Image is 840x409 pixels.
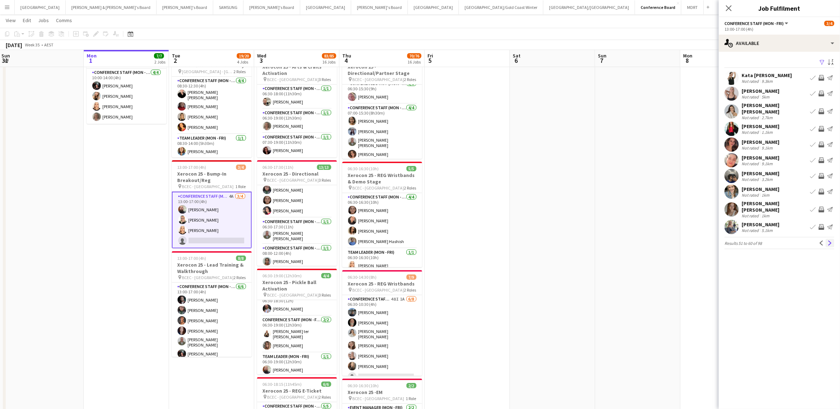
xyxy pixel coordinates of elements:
button: Conference Board [635,0,681,14]
app-card-role: Conference Staff (Mon - Fri)1/108:00-12:00 (4h)[PERSON_NAME] [257,244,337,268]
button: [GEOGRAPHIC_DATA] [300,0,351,14]
app-job-card: 06:30-19:00 (12h30m)4/4Xerocon 25 - Pickle Ball Activation BCEC - [GEOGRAPHIC_DATA]3 RolesConfere... [257,269,337,374]
span: [GEOGRAPHIC_DATA] - [GEOGRAPHIC_DATA] [182,69,234,74]
app-job-card: 06:30-19:00 (12h30m)3/3Xerocon 25 - Arts & Crafts Activation BCEC - [GEOGRAPHIC_DATA]3 RolesConfe... [257,53,337,157]
div: 13:00-17:00 (4h)8/8Xerocon 25 - Lead Training & Walkthrough BCEC - [GEOGRAPHIC_DATA]2 RolesConfer... [172,251,252,357]
div: 9.3km [760,79,774,84]
span: Comms [56,17,72,24]
app-card-role: Conference Staff (Mon - Fri)1/106:30-18:00 (11h30m)[PERSON_NAME] [257,85,337,109]
span: 2 Roles [404,185,416,191]
div: [PERSON_NAME] [PERSON_NAME] [742,102,807,115]
app-card-role: Conference Staff (Mon - Fri)1/106:30-18:30 (12h)[PERSON_NAME] [257,292,337,316]
app-card-role: Conference Staff (Mon - Fri)6/613:00-17:00 (4h)[PERSON_NAME][PERSON_NAME][PERSON_NAME][PERSON_NAM... [172,283,252,361]
span: BCEC - [GEOGRAPHIC_DATA] [353,287,404,293]
app-card-role: Team Leader (Mon - Fri)1/108:30-14:00 (5h30m)[PERSON_NAME] [172,134,252,158]
app-job-card: 08:30-14:00 (5h30m)5/5AWS Software & Tech Co. Day [GEOGRAPHIC_DATA] - [GEOGRAPHIC_DATA]2 RolesCon... [172,52,252,157]
span: 06:30-19:00 (12h30m) [263,273,302,278]
app-card-role: Conference Staff (Mon - Fri)4/408:30-12:30 (4h)[PERSON_NAME] [PERSON_NAME][PERSON_NAME][PERSON_NA... [172,77,252,134]
div: [PERSON_NAME] [742,155,779,161]
div: Not rated [742,79,760,84]
span: BCEC - [GEOGRAPHIC_DATA] [182,275,234,280]
div: Not rated [742,130,760,135]
div: 06:30-15:30 (9h)5/5Xerocon 25 - Directional/Partner Stage BCEC - [GEOGRAPHIC_DATA]2 RolesConferen... [342,53,422,159]
div: [PERSON_NAME] [742,186,779,192]
button: [GEOGRAPHIC_DATA]/Gold Coast Winter [459,0,543,14]
span: 3 Roles [319,177,331,183]
span: 8 [682,56,692,65]
app-job-card: 10:00-14:00 (4h)4/4Xerocon 25 - Bump-In REG BCEC - [GEOGRAPHIC_DATA]1 RoleConference Staff (Mon -... [87,44,167,124]
span: 5 [426,56,433,65]
div: AEST [44,42,53,47]
span: 13/13 [317,165,331,170]
span: BCEC - [GEOGRAPHIC_DATA] [267,394,319,400]
span: Conference Staff (Mon - Fri) [724,21,784,26]
div: 1km [760,192,771,198]
span: 4 [341,56,351,65]
span: 8/8 [236,256,246,261]
h3: Xerocon 25 - Lead Training & Walkthrough [172,262,252,274]
div: Not rated [742,161,760,166]
span: 06:30-18:15 (11h45m) [263,382,302,387]
h3: Job Fulfilment [719,4,840,13]
a: Edit [20,16,34,25]
span: BCEC - [GEOGRAPHIC_DATA] [353,396,404,401]
div: 2 Jobs [154,59,165,65]
h3: Xerocon 25 - REG Wristbands & Demo Stage [342,172,422,185]
app-card-role: Conference Staff (Mon - Fri)4/407:00-15:30 (8h30m)[PERSON_NAME][PERSON_NAME][PERSON_NAME] [PERSON... [342,104,422,161]
div: Not rated [742,115,760,120]
h3: Xerocon 25 - REG E-Ticket [257,388,337,394]
div: [PERSON_NAME] [742,123,779,130]
div: 16 Jobs [408,59,421,65]
span: Sun [1,52,10,59]
span: 06:30-16:30 (10h) [348,383,379,388]
span: Edit [23,17,31,24]
a: Comms [53,16,75,25]
div: 1.1km [760,130,774,135]
button: Conference Staff (Mon - Fri) [724,21,789,26]
span: Sat [513,52,521,59]
app-card-role: Conference Staff (Mon - Fri)48I1A6/806:30-10:30 (4h)[PERSON_NAME][PERSON_NAME][PERSON_NAME] [PERS... [342,295,422,394]
app-card-role: Conference Staff (Mon - Fri)1/106:30-15:30 (9h)[PERSON_NAME] [342,80,422,104]
span: 2 Roles [404,287,416,293]
div: 3.2km [760,177,774,182]
app-job-card: 13:00-17:00 (4h)3/4Xerocon 25 - Bump-In Breakout/Reg BCEC - [GEOGRAPHIC_DATA]1 RoleConference Sta... [172,160,252,248]
span: Mon [87,52,97,59]
div: Not rated [742,145,760,151]
button: [GEOGRAPHIC_DATA]/[GEOGRAPHIC_DATA] [543,0,635,14]
div: Kata [PERSON_NAME] [742,72,792,79]
div: 9.1km [760,161,774,166]
span: BCEC - [GEOGRAPHIC_DATA] [182,184,234,189]
span: View [6,17,16,24]
button: [PERSON_NAME]'s Board [351,0,408,14]
span: 7/9 [406,274,416,280]
span: 2 Roles [234,275,246,280]
span: 3/4 [236,165,246,170]
span: 6 [512,56,521,65]
span: 2 Roles [319,394,331,400]
button: [GEOGRAPHIC_DATA] [408,0,459,14]
a: View [3,16,19,25]
span: 4/4 [321,273,331,278]
span: 2/2 [406,383,416,388]
div: [DATE] [6,41,22,49]
span: Fri [427,52,433,59]
div: [PERSON_NAME] [742,88,779,94]
span: Tue [172,52,180,59]
div: [PERSON_NAME] [742,221,779,228]
span: 2 Roles [234,69,246,74]
app-job-card: 06:30-17:30 (11h)13/13Xerocon 25 - Directional BCEC - [GEOGRAPHIC_DATA]3 Roles[PERSON_NAME][PERSO... [257,160,337,266]
app-job-card: 06:30-16:30 (10h)5/5Xerocon 25 - REG Wristbands & Demo Stage BCEC - [GEOGRAPHIC_DATA]2 RolesConfe... [342,162,422,267]
button: [PERSON_NAME]'s Board [244,0,300,14]
h3: Xerocon 25 - REG Wristbands [342,281,422,287]
span: 2 [171,56,180,65]
h3: Xerocon 25 - Bump-In Breakout/Reg [172,171,252,183]
span: Sun [598,52,606,59]
app-card-role: Team Leader (Mon - Fri)1/106:30-16:30 (10h)[PERSON_NAME] [342,248,422,273]
span: 1 Role [406,396,416,401]
span: BCEC - [GEOGRAPHIC_DATA] [353,77,404,82]
div: 13:00-17:00 (4h) [724,26,834,32]
h3: Xerocon 25 -EM [342,389,422,395]
h3: Xerocon 25 - Pickle Ball Activation [257,279,337,292]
